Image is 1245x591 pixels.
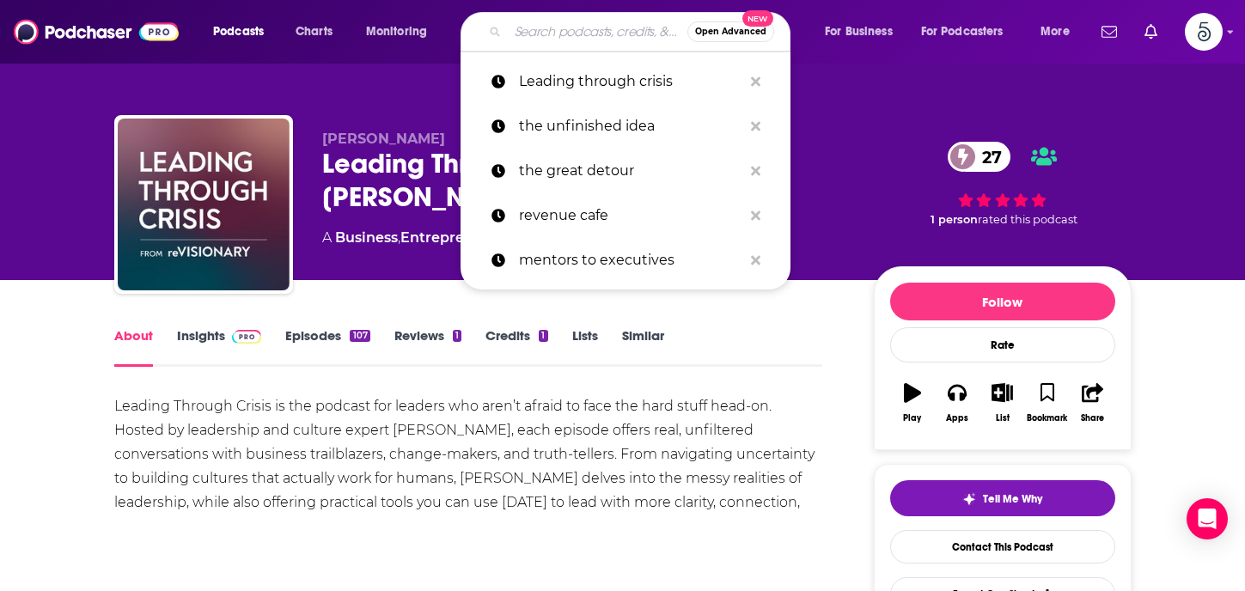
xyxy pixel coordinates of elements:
[890,480,1115,516] button: tell me why sparkleTell Me Why
[539,330,547,342] div: 1
[201,18,286,46] button: open menu
[978,213,1077,226] span: rated this podcast
[1095,17,1124,46] a: Show notifications dropdown
[890,372,935,434] button: Play
[572,327,598,367] a: Lists
[983,492,1042,506] span: Tell Me Why
[296,20,333,44] span: Charts
[1081,413,1104,423] div: Share
[1138,17,1164,46] a: Show notifications dropdown
[354,18,449,46] button: open menu
[687,21,774,42] button: Open AdvancedNew
[996,413,1010,423] div: List
[742,10,773,27] span: New
[1041,20,1070,44] span: More
[177,327,262,367] a: InsightsPodchaser Pro
[394,327,461,367] a: Reviews1
[935,372,980,434] button: Apps
[114,327,153,367] a: About
[519,238,742,283] p: mentors to executives
[813,18,914,46] button: open menu
[1028,18,1091,46] button: open menu
[622,327,664,367] a: Similar
[461,193,790,238] a: revenue cafe
[965,142,1010,172] span: 27
[398,229,400,246] span: ,
[461,238,790,283] a: mentors to executives
[118,119,290,290] img: Leading Through Crisis with Céline Williams
[948,142,1010,172] a: 27
[232,330,262,344] img: Podchaser Pro
[519,104,742,149] p: the unfinished idea
[519,59,742,104] p: Leading through crisis
[366,20,427,44] span: Monitoring
[890,327,1115,363] div: Rate
[400,229,497,246] a: Entrepreneur
[1025,372,1070,434] button: Bookmark
[1185,13,1223,51] button: Show profile menu
[519,193,742,238] p: revenue cafe
[485,327,547,367] a: Credits1
[1027,413,1067,423] div: Bookmark
[508,18,687,46] input: Search podcasts, credits, & more...
[453,330,461,342] div: 1
[322,131,445,147] span: [PERSON_NAME]
[931,213,978,226] span: 1 person
[890,283,1115,320] button: Follow
[461,104,790,149] a: the unfinished idea
[461,59,790,104] a: Leading through crisis
[14,15,179,48] img: Podchaser - Follow, Share and Rate Podcasts
[962,492,976,506] img: tell me why sparkle
[890,530,1115,564] a: Contact This Podcast
[921,20,1004,44] span: For Podcasters
[477,12,807,52] div: Search podcasts, credits, & more...
[825,20,893,44] span: For Business
[1185,13,1223,51] span: Logged in as Spiral5-G2
[1185,13,1223,51] img: User Profile
[980,372,1024,434] button: List
[350,330,369,342] div: 107
[461,149,790,193] a: the great detour
[335,229,398,246] a: Business
[946,413,968,423] div: Apps
[284,18,343,46] a: Charts
[322,228,675,248] div: A podcast
[285,327,369,367] a: Episodes107
[1187,498,1228,539] div: Open Intercom Messenger
[519,149,742,193] p: the great detour
[1070,372,1114,434] button: Share
[910,18,1028,46] button: open menu
[213,20,264,44] span: Podcasts
[903,413,921,423] div: Play
[695,27,766,36] span: Open Advanced
[114,394,823,539] div: Leading Through Crisis is the podcast for leaders who aren’t afraid to face the hard stuff head-o...
[874,131,1132,237] div: 27 1 personrated this podcast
